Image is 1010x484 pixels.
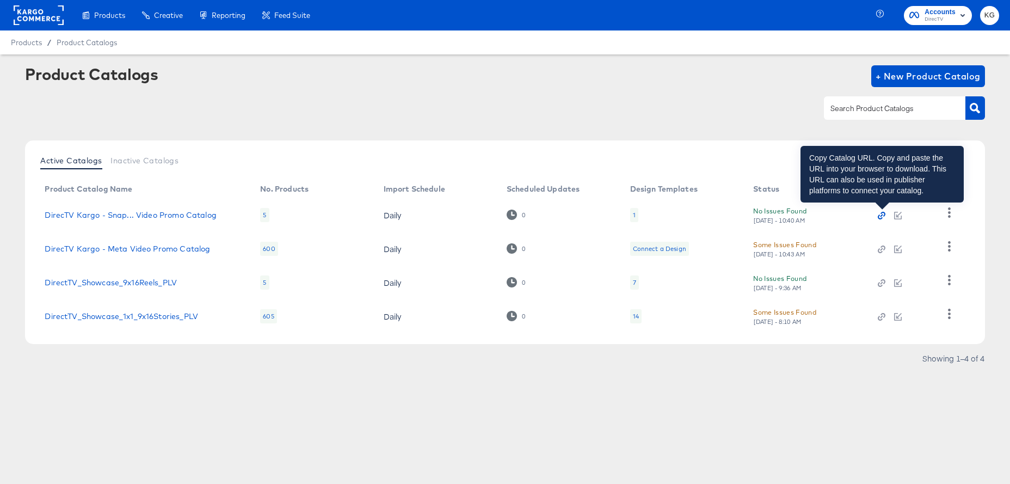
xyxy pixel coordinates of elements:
[45,211,216,219] a: DirecTV Kargo - Snap... Video Promo Catalog
[753,239,816,258] button: Some Issues Found[DATE] - 10:43 AM
[630,242,689,256] div: Connect a Design
[45,244,210,253] a: DirecTV Kargo - Meta Video Promo Catalog
[922,354,985,362] div: Showing 1–4 of 4
[375,232,498,266] td: Daily
[57,38,117,47] a: Product Catalogs
[45,278,177,287] a: DirectTV_Showcase_9x16Reels_PLV
[521,211,526,219] div: 0
[375,299,498,333] td: Daily
[94,11,125,20] span: Products
[507,311,526,321] div: 0
[744,181,869,198] th: Status
[984,9,995,22] span: KG
[521,313,526,320] div: 0
[507,210,526,220] div: 0
[925,15,956,24] span: DirecTV
[45,185,132,193] div: Product Catalog Name
[521,279,526,286] div: 0
[630,208,638,222] div: 1
[507,185,580,193] div: Scheduled Updates
[375,266,498,299] td: Daily
[260,208,269,222] div: 5
[633,211,636,219] div: 1
[753,239,816,250] div: Some Issues Found
[630,275,639,290] div: 7
[980,6,999,25] button: KG
[42,38,57,47] span: /
[633,244,686,253] div: Connect a Design
[753,318,802,326] div: [DATE] - 8:10 AM
[507,277,526,287] div: 0
[260,242,278,256] div: 600
[40,156,102,165] span: Active Catalogs
[869,181,931,198] th: Action
[11,38,42,47] span: Products
[25,65,158,83] div: Product Catalogs
[633,312,639,321] div: 14
[507,243,526,254] div: 0
[904,6,972,25] button: AccountsDirecTV
[925,7,956,18] span: Accounts
[260,185,309,193] div: No. Products
[630,309,642,323] div: 14
[753,307,816,318] div: Some Issues Found
[871,65,985,87] button: + New Product Catalog
[212,11,245,20] span: Reporting
[45,312,198,321] a: DirectTV_Showcase_1x1_9x16Stories_PLV
[274,11,310,20] span: Feed Suite
[384,185,445,193] div: Import Schedule
[260,309,276,323] div: 605
[753,307,816,326] button: Some Issues Found[DATE] - 8:10 AM
[154,11,183,20] span: Creative
[753,250,805,258] div: [DATE] - 10:43 AM
[110,156,178,165] span: Inactive Catalogs
[828,102,944,115] input: Search Product Catalogs
[876,69,981,84] span: + New Product Catalog
[630,185,698,193] div: Design Templates
[375,198,498,232] td: Daily
[633,278,636,287] div: 7
[260,275,269,290] div: 5
[521,245,526,253] div: 0
[931,181,972,198] th: More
